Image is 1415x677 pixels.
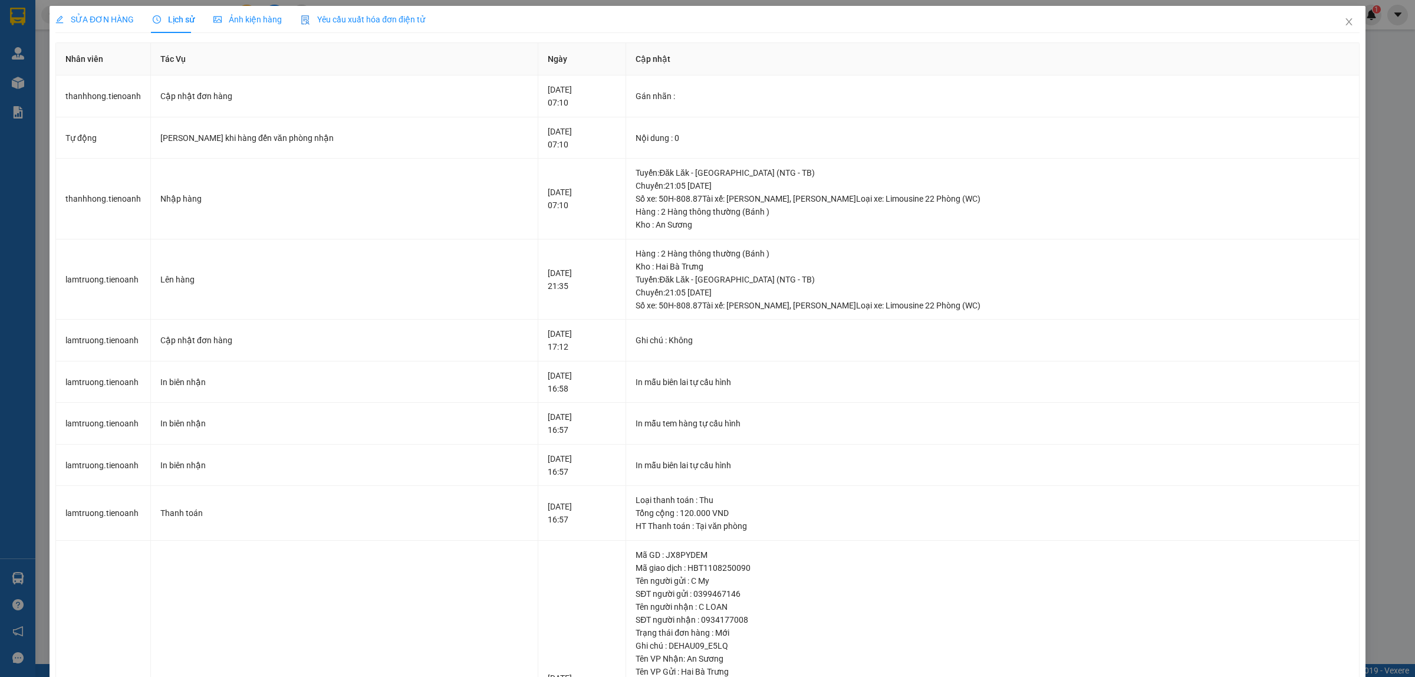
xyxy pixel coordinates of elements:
[56,403,151,445] td: lamtruong.tienoanh
[636,132,1350,144] div: Nội dung : 0
[1332,6,1365,39] button: Close
[548,410,616,436] div: [DATE] 16:57
[636,90,1350,103] div: Gán nhãn :
[636,166,1350,205] div: Tuyến : Đăk Lăk - [GEOGRAPHIC_DATA] (NTG - TB) Chuyến: 21:05 [DATE] Số xe: 50H-808.87 Tài xế: [PE...
[636,639,1350,652] div: Ghi chú : DEHAU09_E5LQ
[56,361,151,403] td: lamtruong.tienoanh
[636,600,1350,613] div: Tên người nhận : C LOAN
[636,561,1350,574] div: Mã giao dịch : HBT1108250090
[160,90,528,103] div: Cập nhật đơn hàng
[636,417,1350,430] div: In mẫu tem hàng tự cấu hình
[56,43,151,75] th: Nhân viên
[56,159,151,239] td: thanhhong.tienoanh
[636,626,1350,639] div: Trạng thái đơn hàng : Mới
[636,548,1350,561] div: Mã GD : JX8PYDEM
[626,43,1360,75] th: Cập nhật
[1344,17,1354,27] span: close
[636,494,1350,507] div: Loại thanh toán : Thu
[636,459,1350,472] div: In mẫu biên lai tự cấu hình
[213,15,282,24] span: Ảnh kiện hàng
[55,15,64,24] span: edit
[160,132,528,144] div: [PERSON_NAME] khi hàng đến văn phòng nhận
[636,260,1350,273] div: Kho : Hai Bà Trưng
[56,486,151,541] td: lamtruong.tienoanh
[548,83,616,109] div: [DATE] 07:10
[56,239,151,320] td: lamtruong.tienoanh
[636,376,1350,389] div: In mẫu biên lai tự cấu hình
[56,117,151,159] td: Tự động
[636,520,1350,533] div: HT Thanh toán : Tại văn phòng
[548,327,616,353] div: [DATE] 17:12
[548,125,616,151] div: [DATE] 07:10
[153,15,195,24] span: Lịch sử
[636,507,1350,520] div: Tổng cộng : 120.000 VND
[160,459,528,472] div: In biên nhận
[538,43,626,75] th: Ngày
[56,445,151,487] td: lamtruong.tienoanh
[636,205,1350,218] div: Hàng : 2 Hàng thông thường (Bánh )
[56,75,151,117] td: thanhhong.tienoanh
[636,247,1350,260] div: Hàng : 2 Hàng thông thường (Bánh )
[636,334,1350,347] div: Ghi chú : Không
[153,15,161,24] span: clock-circle
[151,43,538,75] th: Tác Vụ
[55,15,134,24] span: SỬA ĐƠN HÀNG
[636,613,1350,626] div: SĐT người nhận : 0934177008
[636,574,1350,587] div: Tên người gửi : C My
[548,500,616,526] div: [DATE] 16:57
[636,273,1350,312] div: Tuyến : Đăk Lăk - [GEOGRAPHIC_DATA] (NTG - TB) Chuyến: 21:05 [DATE] Số xe: 50H-808.87 Tài xế: [PE...
[56,320,151,361] td: lamtruong.tienoanh
[301,15,425,24] span: Yêu cầu xuất hóa đơn điện tử
[548,186,616,212] div: [DATE] 07:10
[636,218,1350,231] div: Kho : An Sương
[301,15,310,25] img: icon
[636,652,1350,665] div: Tên VP Nhận: An Sương
[548,452,616,478] div: [DATE] 16:57
[160,376,528,389] div: In biên nhận
[160,273,528,286] div: Lên hàng
[636,587,1350,600] div: SĐT người gửi : 0399467146
[548,267,616,293] div: [DATE] 21:35
[160,192,528,205] div: Nhập hàng
[160,507,528,520] div: Thanh toán
[160,334,528,347] div: Cập nhật đơn hàng
[548,369,616,395] div: [DATE] 16:58
[213,15,222,24] span: picture
[160,417,528,430] div: In biên nhận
